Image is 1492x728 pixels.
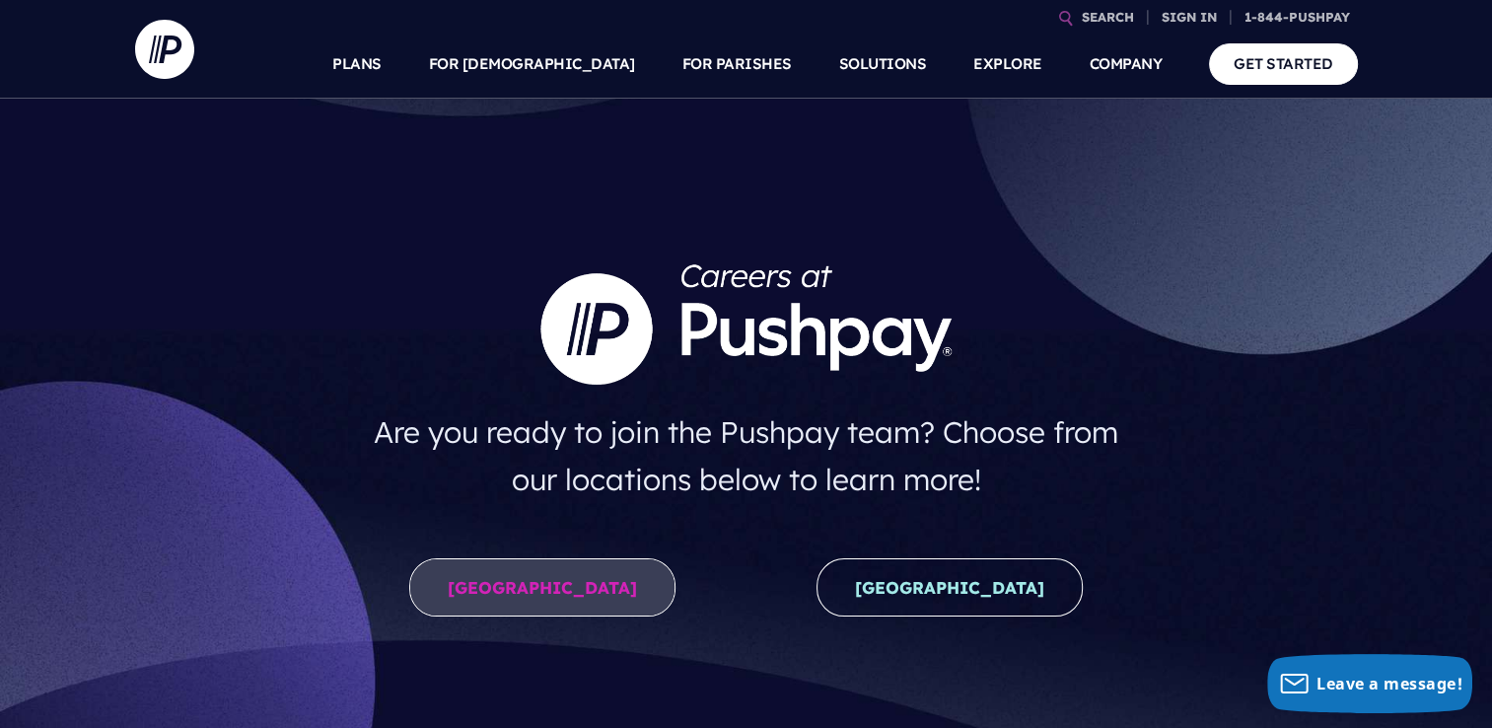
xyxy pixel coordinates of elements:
[354,400,1138,511] h4: Are you ready to join the Pushpay team? Choose from our locations below to learn more!
[1090,30,1163,99] a: COMPANY
[682,30,792,99] a: FOR PARISHES
[1209,43,1358,84] a: GET STARTED
[429,30,635,99] a: FOR [DEMOGRAPHIC_DATA]
[839,30,927,99] a: SOLUTIONS
[1267,654,1472,713] button: Leave a message!
[817,558,1083,617] a: [GEOGRAPHIC_DATA]
[973,30,1042,99] a: EXPLORE
[332,30,382,99] a: PLANS
[409,558,675,617] a: [GEOGRAPHIC_DATA]
[1316,673,1462,694] span: Leave a message!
